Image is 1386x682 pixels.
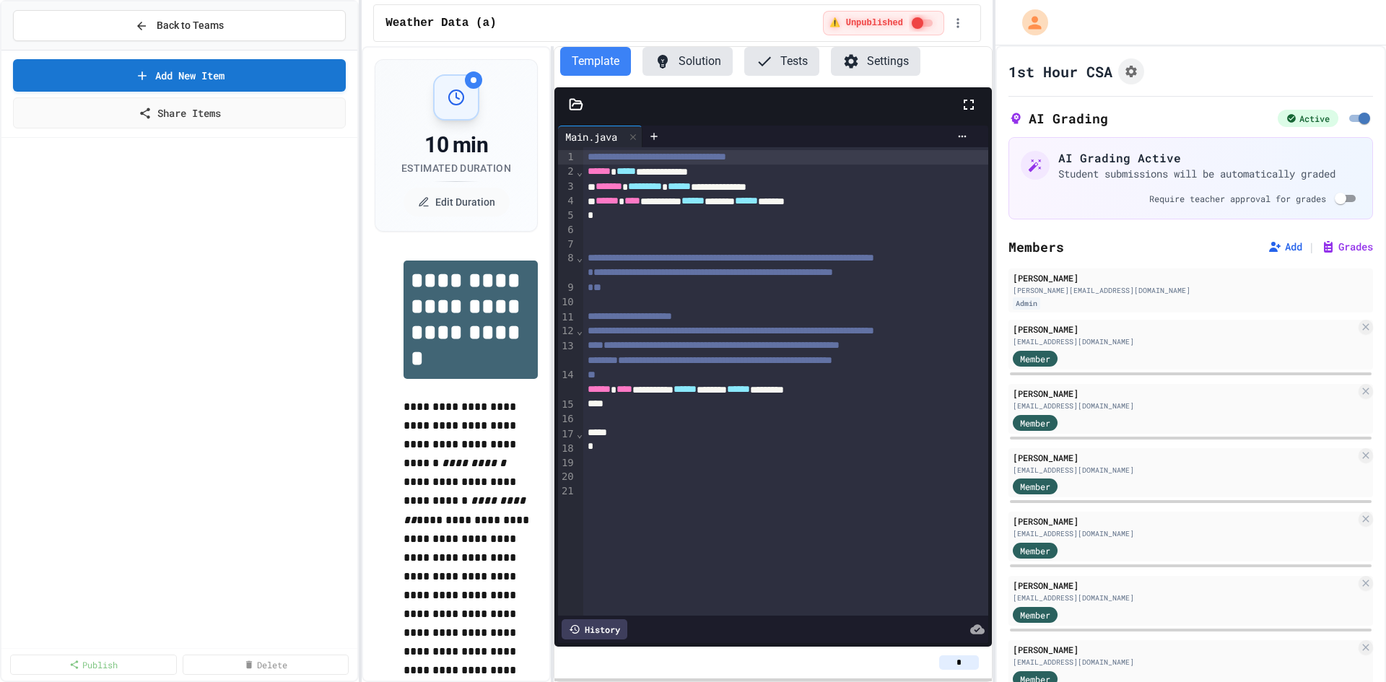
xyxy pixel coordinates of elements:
div: 4 [558,194,576,209]
button: Grades [1321,240,1373,254]
div: [PERSON_NAME] [1013,515,1356,528]
div: [EMAIL_ADDRESS][DOMAIN_NAME] [1013,336,1356,347]
div: [PERSON_NAME] [1013,451,1356,464]
span: Disable AI Grading [1356,110,1373,127]
div: [PERSON_NAME] [1013,579,1356,592]
div: 17 [558,427,576,442]
div: Main.java [558,126,642,147]
span: Require teacher approval for grades [1149,193,1326,204]
button: Tests [744,47,819,76]
span: Member [1020,608,1050,621]
div: 11 [558,310,576,325]
h3: AI Grading Active [1058,149,1335,167]
div: 10 min [401,132,511,158]
span: Member [1020,416,1050,429]
div: 8 [558,251,576,281]
span: Students can see AI grades immediately [1332,190,1349,207]
button: Assignment Settings [1118,58,1144,84]
span: ⚠️ Unpublished [829,17,902,29]
div: 20 [558,470,576,484]
span: Fold line [576,428,583,440]
span: Back to Teams [157,18,224,33]
span: Fold line [576,166,583,178]
span: Weather Data (a) [385,14,497,32]
button: Settings [831,47,920,76]
a: Publish [10,655,177,675]
button: Add [1268,240,1302,254]
div: ⚠️ Students cannot see this content! Click the toggle to publish it and make it visible to your c... [823,11,943,35]
h1: 1st Hour CSA [1008,61,1112,82]
div: History [562,619,627,639]
button: Template [560,47,631,76]
span: Member [1020,480,1050,493]
div: [PERSON_NAME] [1013,643,1356,656]
div: 19 [558,456,576,471]
div: [EMAIL_ADDRESS][DOMAIN_NAME] [1013,528,1356,539]
button: Edit Duration [404,188,510,217]
span: | [1308,238,1315,255]
a: Share Items [13,97,346,128]
div: My Account [1007,6,1052,39]
div: 12 [558,324,576,338]
div: [PERSON_NAME][EMAIL_ADDRESS][DOMAIN_NAME] [1013,285,1369,296]
div: [EMAIL_ADDRESS][DOMAIN_NAME] [1013,657,1356,668]
div: Active [1278,110,1338,127]
div: 5 [558,209,576,223]
div: 1 [558,150,576,165]
iframe: chat widget [1325,624,1372,668]
span: Fold line [576,252,583,263]
button: Solution [642,47,733,76]
p: Student submissions will be automatically graded [1058,167,1335,181]
div: Admin [1013,297,1040,310]
span: Member [1020,544,1050,557]
div: 18 [558,442,576,456]
a: Delete [183,655,349,675]
div: 6 [558,223,576,237]
div: 13 [558,339,576,369]
div: 2 [558,165,576,179]
div: [PERSON_NAME] [1013,387,1356,400]
div: Main.java [558,129,624,144]
div: 3 [558,180,576,194]
span: Fold line [576,325,583,336]
div: [PERSON_NAME] [1013,271,1369,284]
div: 16 [558,412,576,427]
div: 15 [558,398,576,412]
h2: Members [1008,237,1064,257]
div: 9 [558,281,576,295]
span: Member [1020,352,1050,365]
div: 7 [558,237,576,252]
iframe: chat widget [1266,561,1372,623]
div: [EMAIL_ADDRESS][DOMAIN_NAME] [1013,465,1356,476]
div: 10 [558,295,576,310]
a: Add New Item [13,59,346,92]
div: [EMAIL_ADDRESS][DOMAIN_NAME] [1013,593,1356,603]
div: [EMAIL_ADDRESS][DOMAIN_NAME] [1013,401,1356,411]
h2: AI Grading [1008,108,1108,128]
button: Back to Teams [13,10,346,41]
div: [PERSON_NAME] [1013,323,1356,336]
div: 14 [558,368,576,398]
div: Estimated Duration [401,161,511,175]
div: 21 [558,484,576,499]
